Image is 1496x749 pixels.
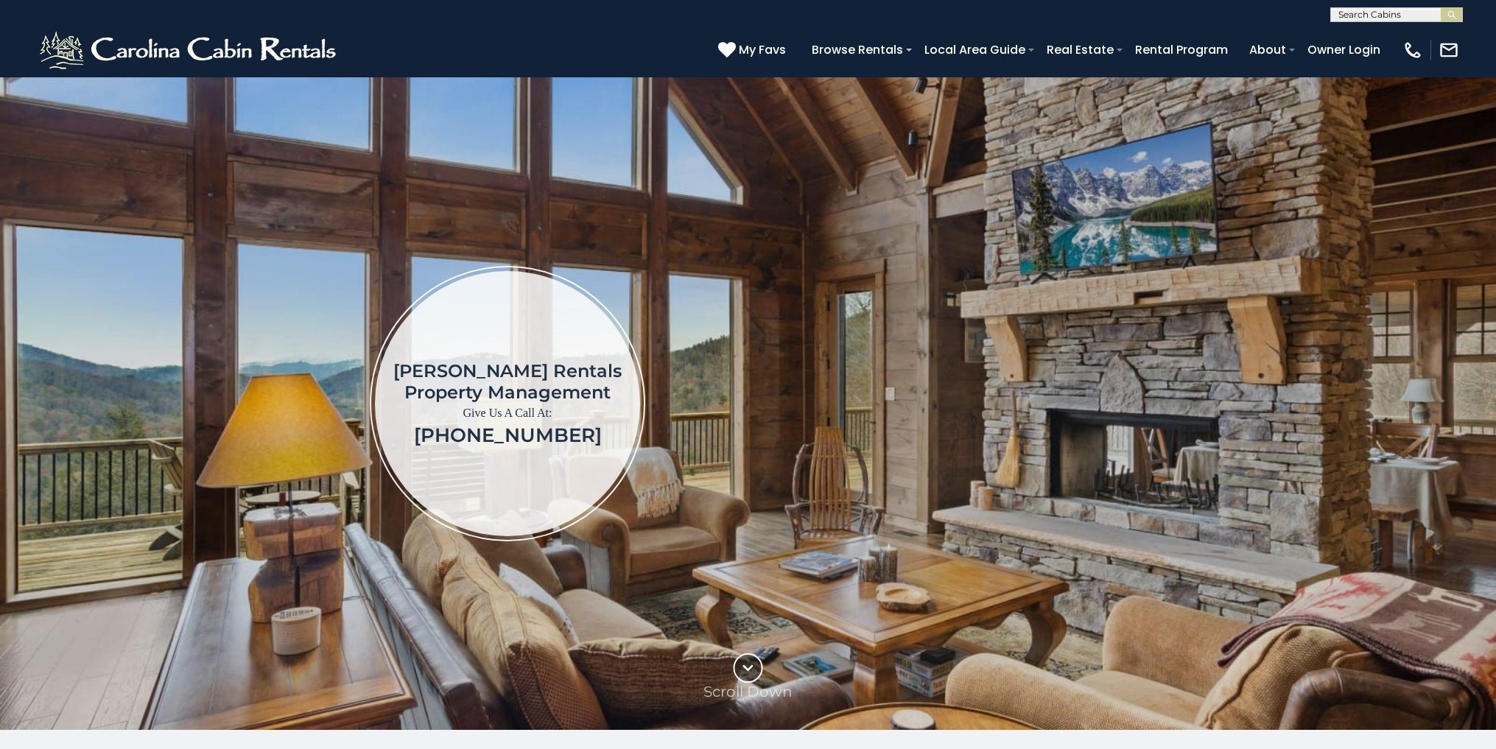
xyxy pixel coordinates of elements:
[414,423,602,447] a: [PHONE_NUMBER]
[703,683,793,700] p: Scroll Down
[1128,37,1235,63] a: Rental Program
[1039,37,1121,63] a: Real Estate
[882,121,1363,686] iframe: New Contact Form
[1242,37,1293,63] a: About
[1402,40,1423,60] img: phone-regular-white.png
[393,403,622,423] p: Give Us A Call At:
[1300,37,1388,63] a: Owner Login
[1439,40,1459,60] img: mail-regular-white.png
[718,41,790,60] a: My Favs
[739,41,786,59] span: My Favs
[917,37,1033,63] a: Local Area Guide
[393,360,622,403] h1: [PERSON_NAME] Rentals Property Management
[37,28,343,72] img: White-1-2.png
[804,37,910,63] a: Browse Rentals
